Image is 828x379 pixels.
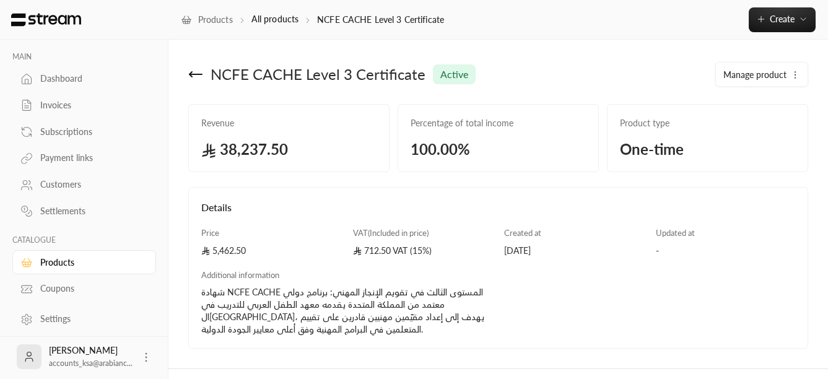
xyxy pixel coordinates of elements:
a: Coupons [12,277,156,301]
a: Subscriptions [12,120,156,144]
a: Invoices [12,94,156,118]
span: Percentage of total income [411,117,586,129]
a: Products [12,250,156,274]
div: Invoices [40,99,141,111]
span: Additional information [201,270,279,280]
span: Revenue [201,117,377,129]
a: Payment links [12,146,156,170]
span: active [440,67,468,82]
span: Details [201,201,232,213]
a: Dashboard [12,67,156,91]
span: NCFE CACHE Level 3 Certificate [211,64,425,84]
div: Settings [40,313,141,325]
span: 38,237.50 [201,139,377,159]
a: Settlements [12,199,156,224]
nav: breadcrumb [181,13,444,26]
span: VAT ( Included in price ) [353,228,429,238]
span: 100.00 % [411,139,586,159]
span: Updated at [656,228,695,238]
span: Create [770,14,795,24]
div: 5,462.50 [201,245,341,257]
div: - [656,245,795,257]
div: [DATE] [504,245,643,257]
div: Settlements [40,205,141,217]
a: Products [181,14,233,26]
div: Customers [40,178,141,191]
span: Manage product [723,69,787,81]
div: 712.50 VAT (15%) [353,245,492,257]
p: NCFE CACHE Level 3 Certificate [317,14,444,26]
div: Coupons [40,282,141,295]
span: Created at [504,228,541,238]
div: Products [40,256,141,269]
a: Customers [12,173,156,197]
img: Logo [10,13,82,27]
div: Payment links [40,152,141,164]
button: Manage product [716,63,808,87]
div: شهادة NCFE CACHE المستوى الثالث في تقويم الإنجاز المهني: برنامج دولي معتمد من المملكة المتحدة يقد... [201,286,492,336]
span: One-time [620,140,684,158]
span: accounts_ksa@arabianc... [49,359,133,368]
div: Dashboard [40,72,141,85]
span: Product type [620,117,795,129]
p: CATALOGUE [12,235,156,245]
p: MAIN [12,52,156,62]
button: Create [749,7,816,32]
a: All products [251,14,299,24]
span: Price [201,228,219,238]
a: Settings [12,307,156,331]
div: [PERSON_NAME] [49,344,133,369]
div: Subscriptions [40,126,141,138]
